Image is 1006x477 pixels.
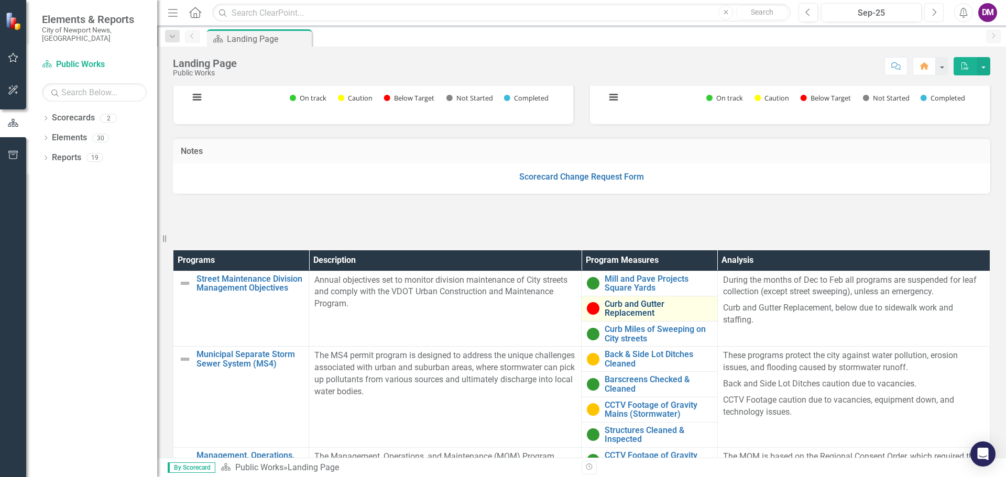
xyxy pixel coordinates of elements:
[723,376,985,392] p: Back and Side Lot Ditches caution due to vacancies.
[582,296,717,321] td: Double-Click to Edit Right Click for Context Menu
[181,147,982,156] h3: Notes
[723,274,985,301] p: During the months of Dec to Feb all programs are suspended for leaf collection (except street swe...
[921,93,965,103] button: Show Completed
[587,277,599,290] img: On Target
[52,112,95,124] a: Scorecards
[504,93,549,103] button: Show Completed
[751,8,773,16] span: Search
[605,325,712,343] a: Curb Miles of Sweeping on City streets
[605,299,712,318] a: Curb and Gutter Replacement
[190,90,204,105] button: View chart menu, Chart
[706,93,743,103] button: Show On track
[446,93,493,103] button: Show Not Started
[288,462,339,472] div: Landing Page
[873,93,910,103] text: Not Started
[227,32,309,46] div: Landing Page
[290,93,326,103] button: Show On track
[173,69,237,77] div: Public Works
[179,353,191,365] img: Not Defined
[605,274,712,293] a: Mill and Pave Projects Square Yards
[582,397,717,422] td: Double-Click to Edit Right Click for Context Menu
[314,350,575,396] span: The MS4 permit program is designed to address the unique challenges associated with urban and sub...
[587,378,599,391] img: On Target
[587,353,599,365] img: Caution
[605,401,712,419] a: CCTV Footage of Gravity Mains (Stormwater)
[825,7,918,19] div: Sep-25
[754,93,789,103] button: Show Caution
[863,93,909,103] button: Show Not Started
[582,271,717,296] td: Double-Click to Edit Right Click for Context Menu
[605,375,712,393] a: Barscreens Checked & Cleaned
[723,350,985,376] p: These programs protect the city against water pollution, erosion issues, and flooding caused by s...
[86,153,103,162] div: 19
[978,3,997,22] button: DM
[173,347,309,448] td: Double-Click to Edit Right Click for Context Menu
[582,372,717,397] td: Double-Click to Edit Right Click for Context Menu
[179,277,191,290] img: Not Defined
[384,93,435,103] button: Show Below Target
[587,428,599,441] img: On Target
[456,93,493,103] text: Not Started
[221,462,574,474] div: »
[605,451,712,469] a: CCTV Footage of Gravity Mains (Wastewater)
[587,328,599,340] img: On Target
[970,441,996,467] div: Open Intercom Messenger
[42,59,147,71] a: Public Works
[717,271,990,347] td: Double-Click to Edit
[338,93,373,103] button: Show Caution
[723,300,985,326] p: Curb and Gutter Replacement, below due to sidewalk work and staffing.
[582,321,717,347] td: Double-Click to Edit Right Click for Context Menu
[606,90,621,105] button: View chart menu, Chart
[587,302,599,315] img: Below Target
[173,271,309,347] td: Double-Click to Edit Right Click for Context Menu
[605,426,712,444] a: Structures Cleaned & Inspected
[52,152,81,164] a: Reports
[42,26,147,43] small: City of Newport News, [GEOGRAPHIC_DATA]
[196,274,303,293] a: Street Maintenance Division Management Objectives
[582,347,717,372] td: Double-Click to Edit Right Click for Context Menu
[212,4,791,22] input: Search ClearPoint...
[801,93,851,103] button: Show Below Target
[605,350,712,368] a: Back & Side Lot Ditches Cleaned
[314,275,567,309] span: Annual objectives set to monitor division maintenance of City streets and comply with the VDOT Ur...
[736,5,788,20] button: Search
[173,58,237,69] div: Landing Page
[582,422,717,447] td: Double-Click to Edit Right Click for Context Menu
[821,3,922,22] button: Sep-25
[587,454,599,467] img: On Target
[52,132,87,144] a: Elements
[717,347,990,448] td: Double-Click to Edit
[92,134,109,142] div: 30
[587,403,599,416] img: Caution
[235,462,283,472] a: Public Works
[723,392,985,418] p: CCTV Footage caution due to vacancies, equipment down, and technology issues.
[5,12,24,30] img: ClearPoint Strategy
[196,350,303,368] a: Municipal Separate Storm Sewer System (MS4)
[168,462,215,473] span: By Scorecard
[519,172,644,182] a: Scorecard Change Request Form
[100,114,117,123] div: 2
[42,13,147,26] span: Elements & Reports
[582,447,717,472] td: Double-Click to Edit Right Click for Context Menu
[42,83,147,102] input: Search Below...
